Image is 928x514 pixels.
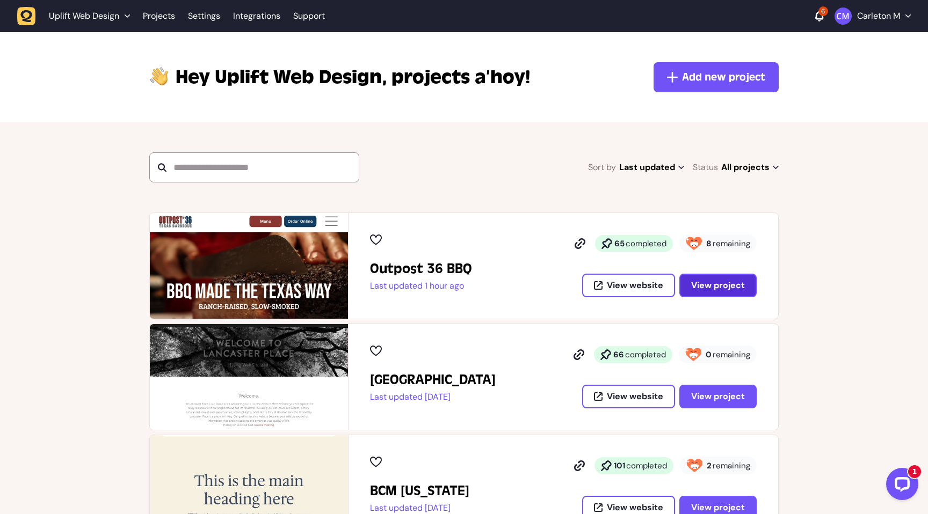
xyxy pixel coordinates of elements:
[626,460,667,471] span: completed
[679,385,757,408] button: View project
[176,64,387,90] span: Uplift Web Design
[654,62,779,92] button: Add new project
[818,6,828,16] div: 6
[370,260,472,277] h2: Outpost 36 BBQ
[691,503,745,512] span: View project
[707,460,712,471] strong: 2
[691,392,745,401] span: View project
[370,482,469,500] h2: BCM Georgia
[293,11,325,21] a: Support
[713,460,750,471] span: remaining
[857,11,900,21] p: Carleton M
[626,238,666,249] span: completed
[706,238,712,249] strong: 8
[691,281,745,290] span: View project
[143,6,175,26] a: Projects
[713,238,750,249] span: remaining
[370,281,472,291] p: Last updated 1 hour ago
[607,392,663,401] span: View website
[370,503,469,513] p: Last updated [DATE]
[693,160,718,175] span: Status
[149,64,169,86] img: hi-hand
[614,460,625,471] strong: 101
[176,64,530,90] p: projects a’hoy!
[679,274,757,297] button: View project
[713,349,750,360] span: remaining
[582,385,675,408] button: View website
[150,324,348,430] img: Lancaster Place
[17,6,136,26] button: Uplift Web Design
[370,371,496,388] h2: Lancaster Place
[233,6,280,26] a: Integrations
[878,464,923,509] iframe: LiveChat chat widget
[625,349,666,360] span: completed
[150,213,348,319] img: Outpost 36 BBQ
[607,503,663,512] span: View website
[835,8,852,25] img: Carleton M
[607,281,663,290] span: View website
[682,70,765,85] span: Add new project
[588,160,616,175] span: Sort by
[721,160,779,175] span: All projects
[370,392,496,402] p: Last updated [DATE]
[613,349,624,360] strong: 66
[49,11,119,21] span: Uplift Web Design
[188,6,220,26] a: Settings
[835,8,911,25] button: Carleton M
[619,160,684,175] span: Last updated
[706,349,712,360] strong: 0
[614,238,625,249] strong: 65
[582,274,675,297] button: View website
